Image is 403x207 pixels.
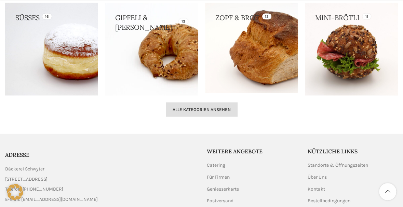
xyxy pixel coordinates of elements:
[5,185,197,193] a: List item link
[307,174,327,181] a: Über Uns
[207,148,297,155] h5: Weitere Angebote
[5,196,197,203] a: List item link
[307,197,351,204] a: Bestellbedingungen
[166,102,238,117] a: Alle Kategorien ansehen
[5,176,48,183] span: [STREET_ADDRESS]
[173,107,231,112] span: Alle Kategorien ansehen
[307,162,368,169] a: Standorte & Öffnungszeiten
[5,151,29,158] span: ADRESSE
[207,197,234,204] a: Postversand
[207,186,240,193] a: Geniesserkarte
[307,186,325,193] a: Kontakt
[207,174,230,181] a: Für Firmen
[379,183,396,200] a: Scroll to top button
[307,148,398,155] h5: Nützliche Links
[5,165,44,173] span: Bäckerei Schwyter
[207,162,226,169] a: Catering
